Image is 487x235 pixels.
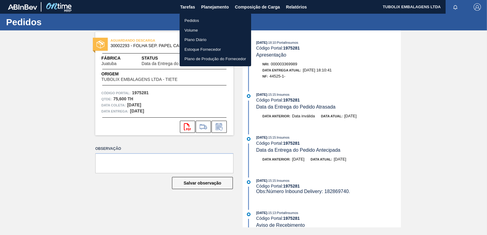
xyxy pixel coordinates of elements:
[180,16,251,26] a: Pedidos
[180,35,251,45] a: Plano Diário
[180,45,251,54] a: Estoque Fornecedor
[180,26,251,35] a: Volume
[180,54,251,64] a: Plano de Produção do Fornecedor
